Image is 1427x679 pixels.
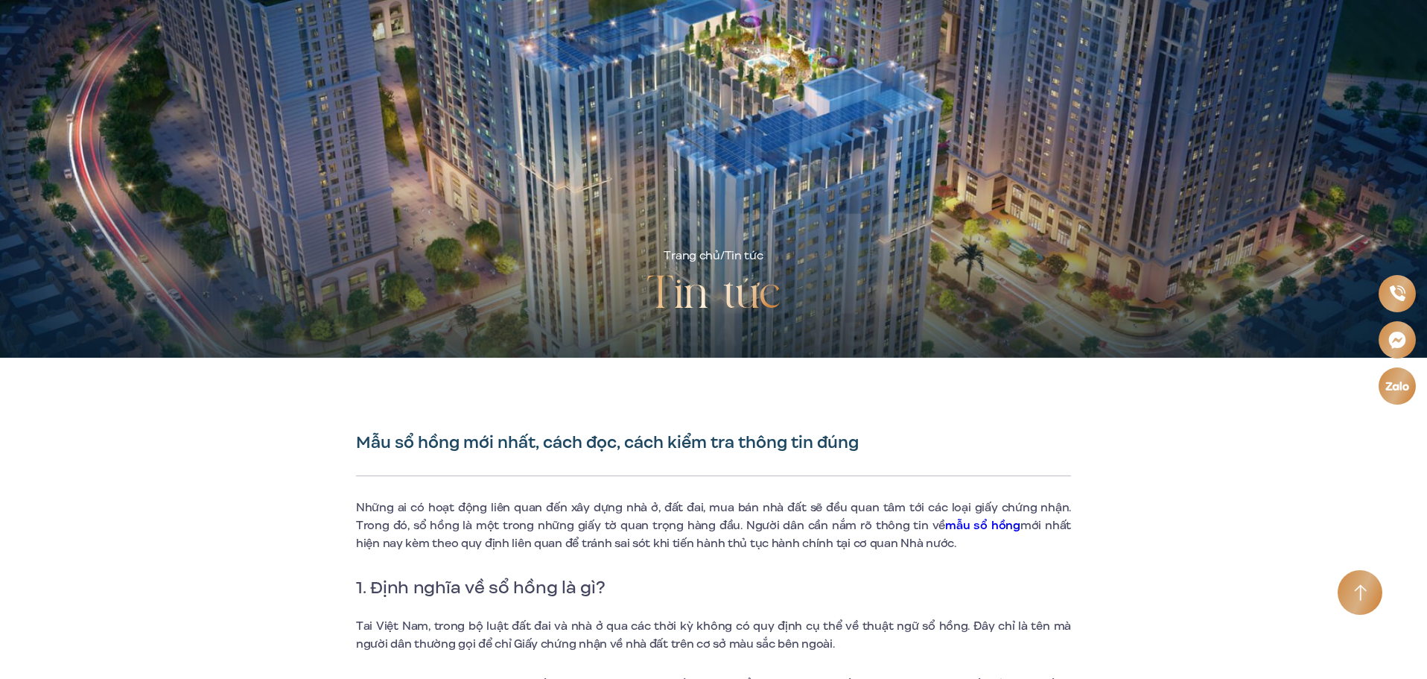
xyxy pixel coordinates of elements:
[725,247,763,264] span: Tin tức
[945,517,1020,534] a: mẫu sổ hồng
[1354,584,1367,601] img: Arrow icon
[1389,285,1405,302] img: Phone icon
[1388,329,1407,349] img: Messenger icon
[356,575,605,600] span: 1. Định nghĩa về sổ hồng là gì?
[356,432,1071,453] h1: Mẫu sổ hồng mới nhất, cách đọc, cách kiểm tra thông tin đúng
[356,618,1071,652] span: Tai Việt Nam, trong bộ luật đất đai và nhà ở qua các thời kỳ không có quy định cụ thể về thuật ng...
[356,499,1071,534] span: Những ai có hoạt động liên quan đến xây dựng nhà ở, đất đai, mua bán nhà đất sẽ đều quan tâm tới ...
[664,247,763,265] div: /
[646,265,781,325] h2: Tin tức
[1385,380,1410,391] img: Zalo icon
[664,247,719,264] a: Trang chủ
